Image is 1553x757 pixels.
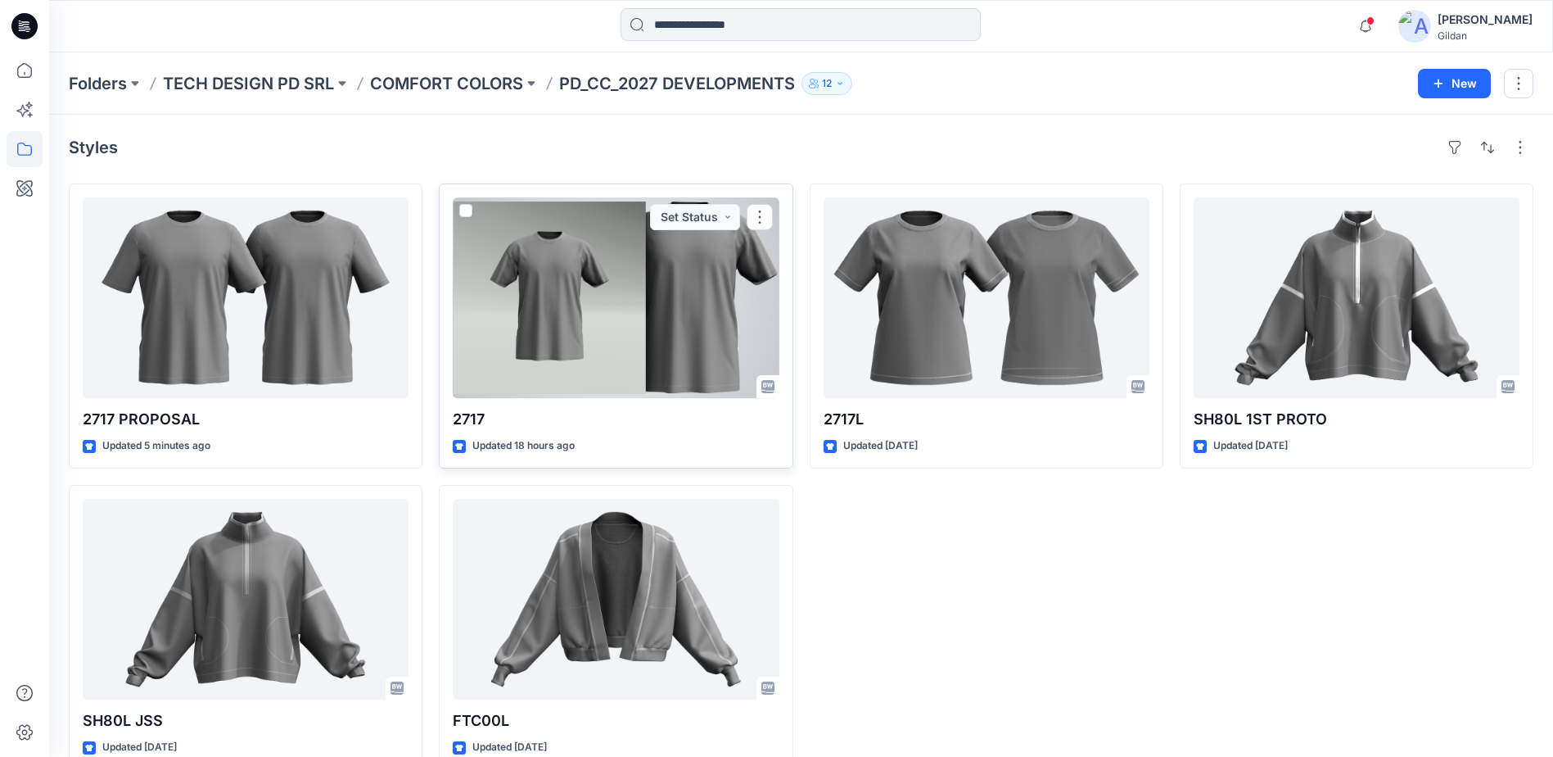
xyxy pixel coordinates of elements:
a: FTC00L [453,499,779,700]
a: 2717 PROPOSAL [83,197,409,398]
a: SH80L JSS [83,499,409,700]
p: Updated [DATE] [843,437,918,455]
p: Updated 18 hours ago [472,437,575,455]
div: Gildan [1438,29,1533,42]
p: Updated [DATE] [472,739,547,756]
p: 12 [822,75,832,93]
p: 2717L [824,408,1149,431]
a: 2717L [824,197,1149,398]
a: TECH DESIGN PD SRL [163,72,334,95]
p: PD_CC_2027 DEVELOPMENTS [559,72,795,95]
p: 2717 PROPOSAL [83,408,409,431]
h4: Styles [69,138,118,157]
p: Updated [DATE] [102,739,177,756]
a: 2717 [453,197,779,398]
p: SH80L 1ST PROTO [1194,408,1519,431]
img: avatar [1398,10,1431,43]
p: Updated [DATE] [1213,437,1288,455]
button: 12 [801,72,852,95]
button: New [1418,69,1491,98]
p: SH80L JSS [83,709,409,732]
div: [PERSON_NAME] [1438,10,1533,29]
a: SH80L 1ST PROTO [1194,197,1519,398]
a: COMFORT COLORS [370,72,523,95]
p: FTC00L [453,709,779,732]
p: Updated 5 minutes ago [102,437,210,455]
p: 2717 [453,408,779,431]
a: Folders [69,72,127,95]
